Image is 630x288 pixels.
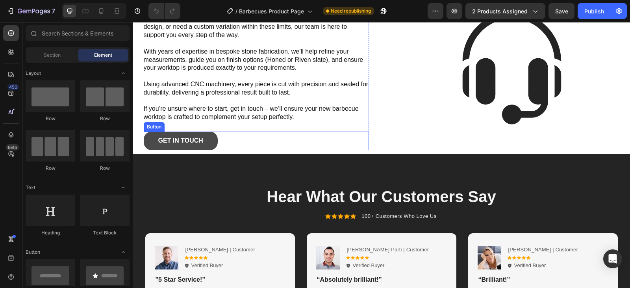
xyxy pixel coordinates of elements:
div: Open Intercom Messenger [603,249,622,268]
span: Text [26,184,35,191]
iframe: Design area [133,22,630,288]
span: / [235,7,237,15]
div: Text Block [80,229,130,236]
button: Publish [578,3,611,19]
h2: Hear What Our Customers Say [8,164,489,186]
span: Element [94,52,112,59]
p: Verified Buyer [382,240,413,247]
span: Toggle open [117,246,130,258]
span: Toggle open [117,181,130,194]
div: Undo/Redo [148,3,180,19]
div: Publish [584,7,604,15]
span: 2 products assigned [472,7,528,15]
div: 450 [7,84,19,90]
p: Verified Buyer [59,240,91,247]
input: Search Sections & Elements [26,25,130,41]
a: Get In Touch [11,110,85,128]
span: Barbecues Product Page [239,7,304,15]
p: With years of expertise in bespoke stone fabrication, we’ll help refine your measurements, guide ... [11,26,236,50]
div: Row [26,115,75,122]
img: gempages_432750572815254551-0f3f1b4e-bdf7-450b-82c1-89dfc5a87e26.png [345,224,369,247]
p: “Brilliant!” [346,254,476,262]
div: Row [80,165,130,172]
button: Save [548,3,574,19]
p: Get In Touch [26,115,70,123]
p: Using advanced CNC machinery, every piece is cut with precision and sealed for durability, delive... [11,58,236,75]
div: Row [26,165,75,172]
p: "5 Star Service!” [23,254,152,262]
p: 100+ Customers Who Love Us [229,191,304,198]
span: Need republishing [331,7,371,15]
button: 7 [3,3,59,19]
p: [PERSON_NAME] Parti | Customer [214,225,296,231]
span: Section [44,52,61,59]
button: 2 products assigned [465,3,545,19]
span: Save [555,8,568,15]
p: [PERSON_NAME] | Customer [53,225,122,231]
div: Row [80,115,130,122]
span: Toggle open [117,67,130,80]
p: “Absolutely brilliant!” [184,254,313,262]
p: If you’re unsure where to start, get in touch – we’ll ensure your new barbecue worktop is crafted... [11,83,236,99]
p: 7 [52,6,55,16]
div: Button [13,101,30,108]
div: Beta [6,144,19,151]
img: gempages_432750572815254551-f132cfa5-ab01-4656-bf4a-f0e5a90a2fb3.png [22,224,46,247]
p: [PERSON_NAME] | Customer [376,225,445,231]
div: Heading [26,229,75,236]
img: gempages_432750572815254551-c9f13168-bf8f-4318-a82e-bac41c11e37e.png [183,224,207,247]
span: Button [26,249,40,256]
span: Layout [26,70,41,77]
p: Verified Buyer [220,240,252,247]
